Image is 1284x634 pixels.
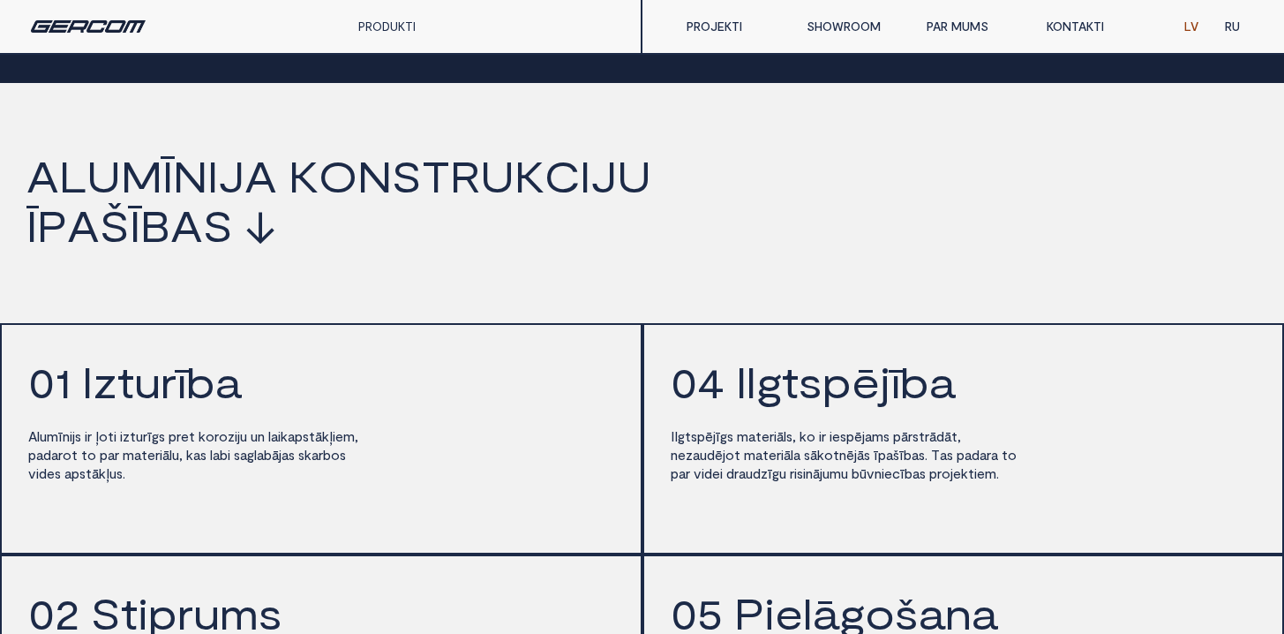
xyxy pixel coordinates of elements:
span: ļ [95,428,99,444]
span: i [819,428,822,444]
span: u [841,465,848,481]
span: ā [784,447,791,463]
span: a [288,428,295,444]
span: a [693,447,700,463]
span: j [880,360,890,403]
span: n [357,154,392,198]
span: e [769,447,777,463]
span: o [206,428,214,444]
span: m [872,428,883,444]
span: t [108,428,114,444]
span: a [257,447,264,463]
span: e [712,465,720,481]
span: a [26,154,59,198]
span: g [772,465,779,481]
a: KONTAKTI [1033,9,1153,44]
span: a [312,447,319,463]
span: m [47,428,58,444]
span: s [298,447,304,463]
span: p [893,428,901,444]
span: i [120,428,123,444]
span: l [59,154,86,198]
span: j [237,428,240,444]
span: b [323,447,331,463]
span: t [951,428,957,444]
span: l [210,447,213,463]
span: r [777,447,781,463]
span: p [28,447,36,463]
span: z [761,465,768,481]
span: n [875,465,882,481]
span: a [748,428,755,444]
span: k [304,447,312,463]
span: a [240,447,247,463]
span: g [756,360,782,403]
span: a [965,447,972,463]
span: r [734,465,739,481]
span: s [947,447,953,463]
span: ī [899,447,904,463]
span: t [189,428,195,444]
span: u [746,465,753,481]
span: a [193,447,200,463]
span: u [134,360,161,403]
span: t [1002,447,1008,463]
span: b [852,465,860,481]
span: k [186,447,193,463]
span: š [100,203,130,247]
span: d [704,465,712,481]
span: k [817,447,824,463]
span: j [862,428,865,444]
span: 1 [55,360,71,403]
span: k [289,154,319,198]
span: ē [715,447,723,463]
span: b [264,447,272,463]
span: o [99,428,108,444]
span: s [392,154,422,198]
span: t [422,154,450,198]
span: k [281,428,288,444]
span: ī [176,360,186,403]
span: n [839,447,846,463]
span: s [340,447,346,463]
span: p [71,465,79,481]
span: e [181,428,189,444]
span: l [675,428,678,444]
span: a [108,447,115,463]
span: o [1008,447,1017,463]
span: t [833,447,839,463]
span: ā [901,428,908,444]
span: a [36,447,43,463]
span: i [781,447,784,463]
span: e [884,465,892,481]
span: r [822,428,826,444]
span: I [82,360,93,403]
span: r [925,428,929,444]
span: ī [162,154,173,198]
span: i [36,465,39,481]
span: r [161,360,176,403]
span: ā [272,447,279,463]
span: s [912,428,919,444]
span: o [725,447,734,463]
span: s [799,360,822,403]
span: s [200,447,206,463]
span: j [590,154,617,198]
span: l [791,447,793,463]
a: PROJEKTI [673,9,793,44]
span: j [854,447,857,463]
span: p [878,447,886,463]
span: ā [92,465,99,481]
span: s [691,428,697,444]
span: o [824,447,833,463]
span: ā [944,428,951,444]
span: m [123,447,134,463]
span: t [782,360,799,403]
span: , [179,447,183,463]
span: p [671,465,679,481]
span: p [697,428,705,444]
span: o [87,447,96,463]
span: b [900,360,929,403]
span: r [214,428,219,444]
span: z [123,428,130,444]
